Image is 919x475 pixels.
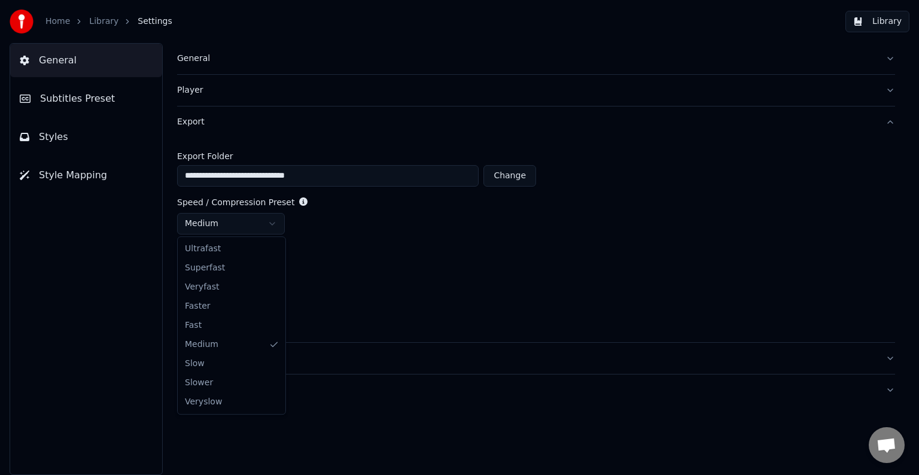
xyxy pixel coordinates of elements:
span: faster [185,300,211,312]
span: slow [185,358,205,370]
span: veryfast [185,281,219,293]
span: fast [185,319,202,331]
span: slower [185,377,213,389]
span: ultrafast [185,243,221,255]
span: veryslow [185,396,222,408]
span: medium [185,339,218,351]
span: superfast [185,262,225,274]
